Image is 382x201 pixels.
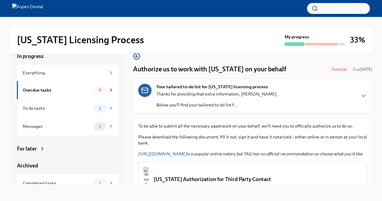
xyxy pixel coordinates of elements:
[23,87,91,93] div: Overdue tasks
[17,145,37,152] div: For later
[17,99,119,117] a: To do tasks1
[17,65,119,81] a: Everything
[17,145,119,152] a: For later
[138,123,367,129] p: To be able to submit all the necessary paperwork on your behalf, we'll need you to officially aut...
[17,34,144,46] h2: [US_STATE] Licensing Process
[138,134,367,146] p: Please download the following document, fill it out, sign it and have it notarized – either onlin...
[133,65,286,74] h4: Authorize us to work with [US_STATE] on your behalf
[328,67,350,72] span: Overdue
[350,34,365,45] h3: 33%
[285,34,309,40] strong: My progress
[95,88,105,92] span: 5
[156,102,278,108] p: Below you'll find your tailored to-do list f...
[156,84,268,90] strong: Your tailored to-do list for [US_STATE] licensing process
[353,66,372,72] span: September 26th, 2025 10:00
[23,70,106,76] div: Everything
[23,105,91,112] div: To do tasks
[138,151,187,157] a: [URL][DOMAIN_NAME]
[138,151,363,157] em: is a popular online notary but TAG has no official recommendation so choose what you'd like.
[353,67,372,72] span: Due
[154,176,362,183] div: [US_STATE] Authorization for Third Party Contact
[12,4,43,13] img: Aspen Dental
[95,181,104,186] span: 2
[95,124,104,129] span: 1
[17,162,119,169] a: Archived
[17,81,119,99] a: Overdue tasks5
[23,180,91,186] div: Completed tasks
[360,67,372,72] strong: [DATE]
[17,117,119,135] a: Messages1
[23,123,91,130] div: Messages
[17,174,119,192] a: Completed tasks2
[17,53,119,60] a: In progress
[156,91,278,97] p: Thanks for providing that extra information, [PERSON_NAME].
[154,183,362,189] div: PDF Document • 1 pages
[95,106,104,111] span: 1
